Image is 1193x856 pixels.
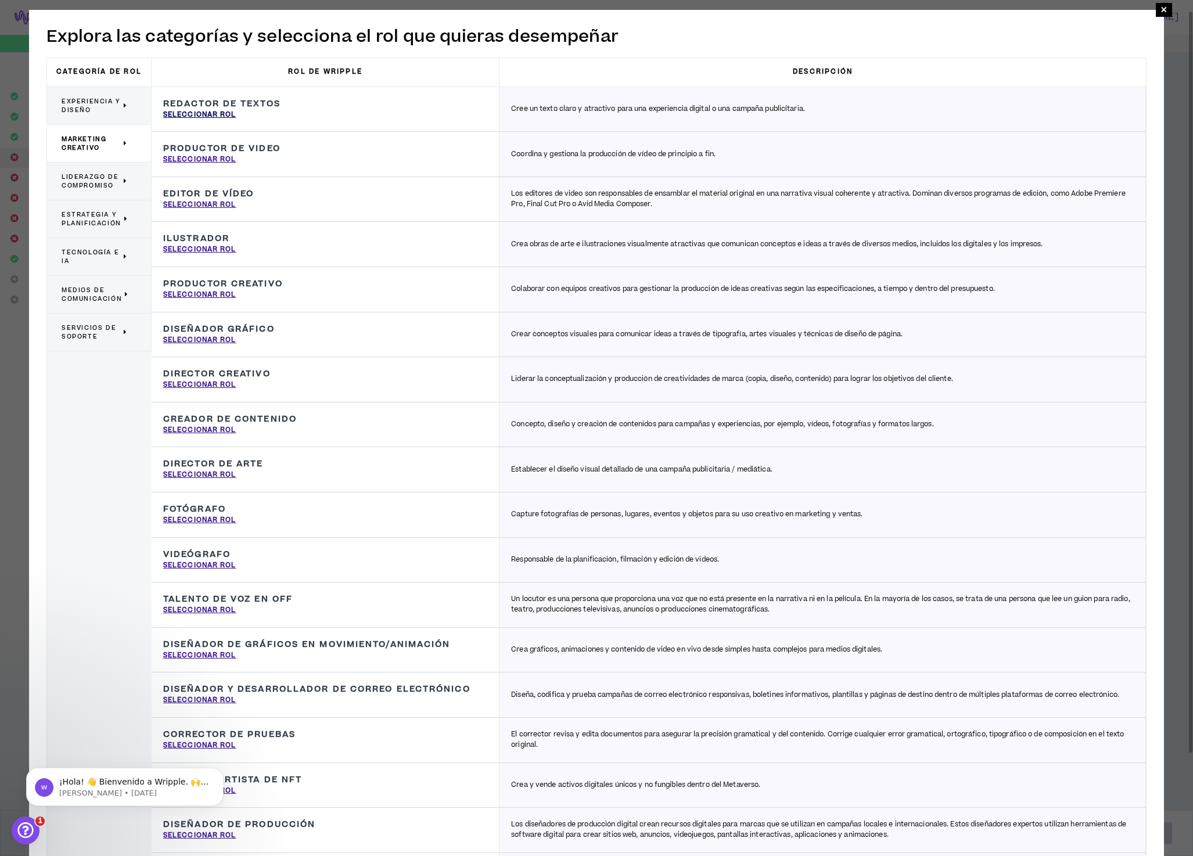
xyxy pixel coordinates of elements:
font: Seleccionar rol [163,200,236,210]
div: Imagen de perfil de Gabriella [158,19,181,42]
font: Crea gráficos, animaciones y contenido de video en vivo desde simples hasta complejos para medios... [511,645,882,654]
font: Coordina y gestiona la producción de vídeo de principio a fin. [511,149,716,159]
font: Corrector de pruebas [163,728,296,740]
font: Crear conceptos visuales para comunicar ideas a través de tipografía, artes visuales y técnicas d... [511,329,903,339]
font: Crea obras de arte e ilustraciones visualmente atractivas que comunican conceptos e ideas a travé... [511,239,1043,249]
iframe: Mensaje de notificaciones del intercomunicador [9,743,241,825]
font: Editor de vídeo [163,188,254,200]
font: Seleccionar rol [163,650,236,660]
font: Diseña, codifica y prueba campañas de correo electrónico responsivas, boletines informativos, pla... [511,690,1119,700]
font: Capture fotografías de personas, lugares, eventos y objetos para su uso creativo en marketing y v... [511,509,863,519]
font: Seleccionar rol [163,154,236,164]
font: Seleccionar rol [163,425,236,435]
font: Director creativo [163,368,271,380]
font: Explora las categorías y selecciona el rol que quieras desempeñar [46,24,619,49]
font: Categoría de rol [56,67,142,77]
font: [PERSON_NAME] ! [23,82,188,102]
font: Diseñador de gráficos en movimiento/animación [163,638,451,650]
font: Seleccionar rol [163,560,236,570]
font: Seleccionar rol [163,605,236,615]
font: Ilustrador [163,232,229,244]
font: ¿Cómo podemos ayudar? [23,102,173,141]
font: Hogar [25,391,53,400]
font: Mensajes [97,391,135,400]
font: Concepto, diseño y creación de contenidos para campañas y experiencias, por ejemplo, vídeos, foto... [511,419,934,429]
font: Seleccionar rol [163,380,236,390]
font: El corrector revisa y edita documentos para asegurar la precisión gramatical y del contenido. Cor... [511,729,1124,750]
font: Estaremos nuevamente en línea más tarde [DATE]. [24,179,175,201]
iframe: Chat en vivo de Intercom [12,817,39,844]
font: Videógrafo [163,548,231,560]
font: Seleccionar rol [163,830,236,840]
font: Tecnología e IA [62,248,119,265]
font: Talento de voz en off [163,593,293,605]
font: Productor creativo [163,278,283,290]
font: Colaborar con equipos creativos para gestionar la producción de ideas creativas según las especif... [511,284,995,294]
font: Seleccionar rol [163,290,236,300]
font: Seleccionar rol [163,695,236,705]
font: Diseñador gráfico [163,323,275,335]
font: Liderazgo de compromiso [62,172,118,190]
font: Los editores de video son responsables de ensamblar el material original en una narrativa visual ... [511,189,1126,209]
font: Liderar la conceptualización y producción de creatividades de marca (copia, diseño, contenido) pa... [511,374,953,384]
font: Director de arte [163,458,264,470]
font: Seleccionar rol [163,470,236,480]
font: Seleccionar rol [163,515,236,525]
font: Medios de comunicación [62,286,122,303]
font: Servicios de soporte [62,323,116,341]
font: GRAMO [148,23,191,37]
img: logo [23,22,44,41]
font: Crea y vende activos digitales únicos y no fungibles dentro del Metaverso. [511,780,760,790]
font: Cree un texto claro y atractivo para una experiencia digital o una campaña publicitaria. [511,104,805,114]
font: Ayuda [181,391,206,400]
font: Seleccionar rol [163,740,236,750]
font: Productor de video [163,142,281,154]
button: Mensajes [77,362,154,409]
font: Los diseñadores de producción digital crean recursos digitales para marcas que se utilizan en cam... [511,819,1126,840]
font: Envíanos un mensaje [24,167,121,177]
font: Fotógrafo [163,503,226,515]
div: Envíanos un mensajeEstaremos nuevamente en línea más tarde [DATE]. [12,156,221,213]
img: Imagen de perfil de Morgan [136,19,159,42]
font: Seleccionar rol [163,335,236,345]
font: Experiencia y diseño [62,97,121,114]
font: Rol de Wripple [288,67,362,77]
font: 1 [38,816,42,826]
font: Estrategia y planificación [62,210,121,228]
button: Ayuda [155,362,232,409]
div: Cerca [200,19,221,39]
font: Responsable de la planificación, filmación y edición de videos. [511,555,719,564]
font: Marketing creativo [62,135,106,152]
font: Creador de contenido [163,413,297,425]
font: Seleccionar rol [163,244,236,254]
font: Un locutor es una persona que proporciona una voz que no está presente en la narrativa ni en la p... [511,594,1130,614]
font: Descripción [793,67,853,77]
font: Diseñador y desarrollador de correo electrónico [163,683,470,695]
font: Redactor de textos [163,98,281,110]
font: Seleccionar rol [163,110,236,120]
font: Establecer el diseño visual detallado de una campaña publicitaria / mediática. [511,465,772,474]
